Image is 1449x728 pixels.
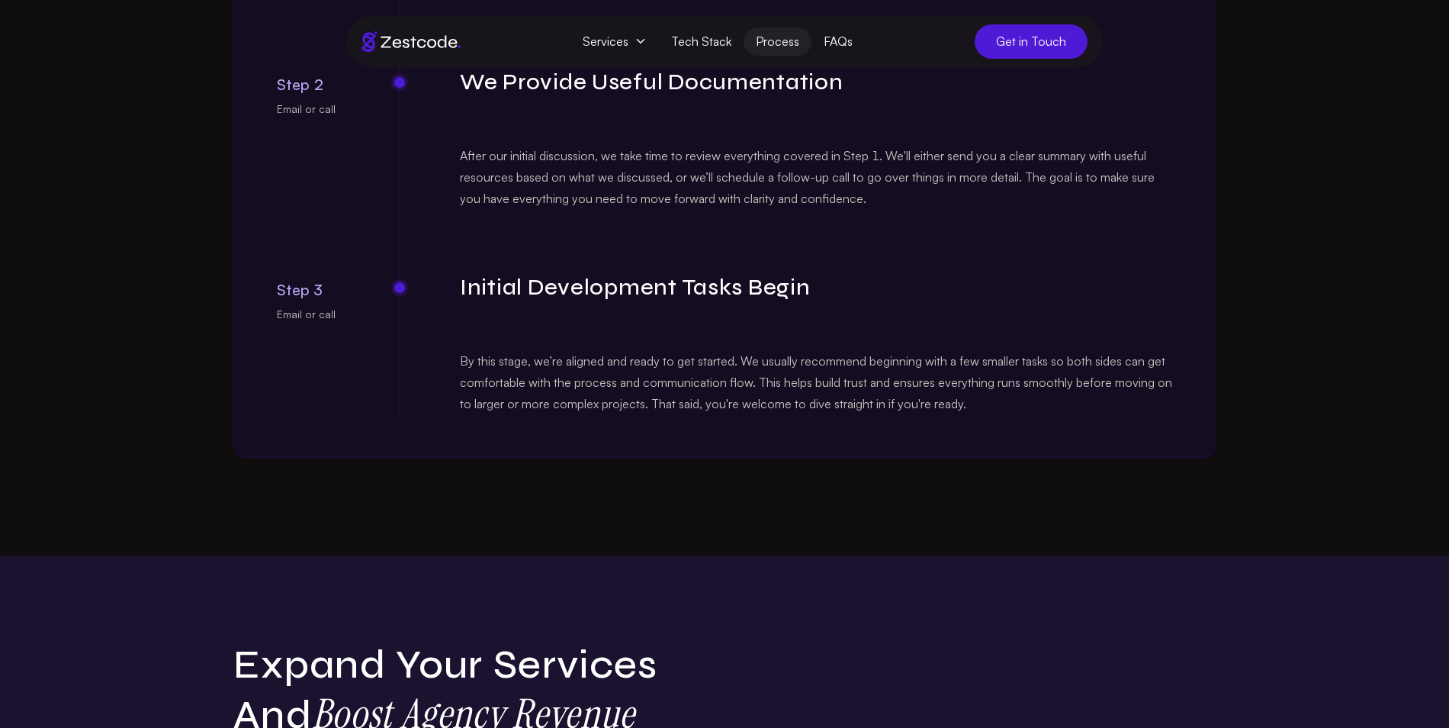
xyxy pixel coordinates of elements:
p: Email or call [277,307,350,322]
p: Step 2 [277,74,350,95]
p: Email or call [277,101,350,117]
h2: We Provide Useful Documentation [460,69,1172,96]
span: Services [570,27,659,56]
a: Get in Touch [975,24,1088,59]
a: Process [744,27,811,56]
div: After our initial discussion, we take time to review everything covered in Step 1. We'll either s... [460,145,1172,209]
a: Tech Stack [659,27,744,56]
div: By this stage, we’re aligned and ready to get started. We usually recommend beginning with a few ... [460,350,1172,414]
h2: Initial Development Tasks Begin [460,275,1172,301]
a: FAQs [811,27,865,56]
p: Step 3 [277,279,350,301]
img: Brand logo of zestcode digital [361,31,461,52]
